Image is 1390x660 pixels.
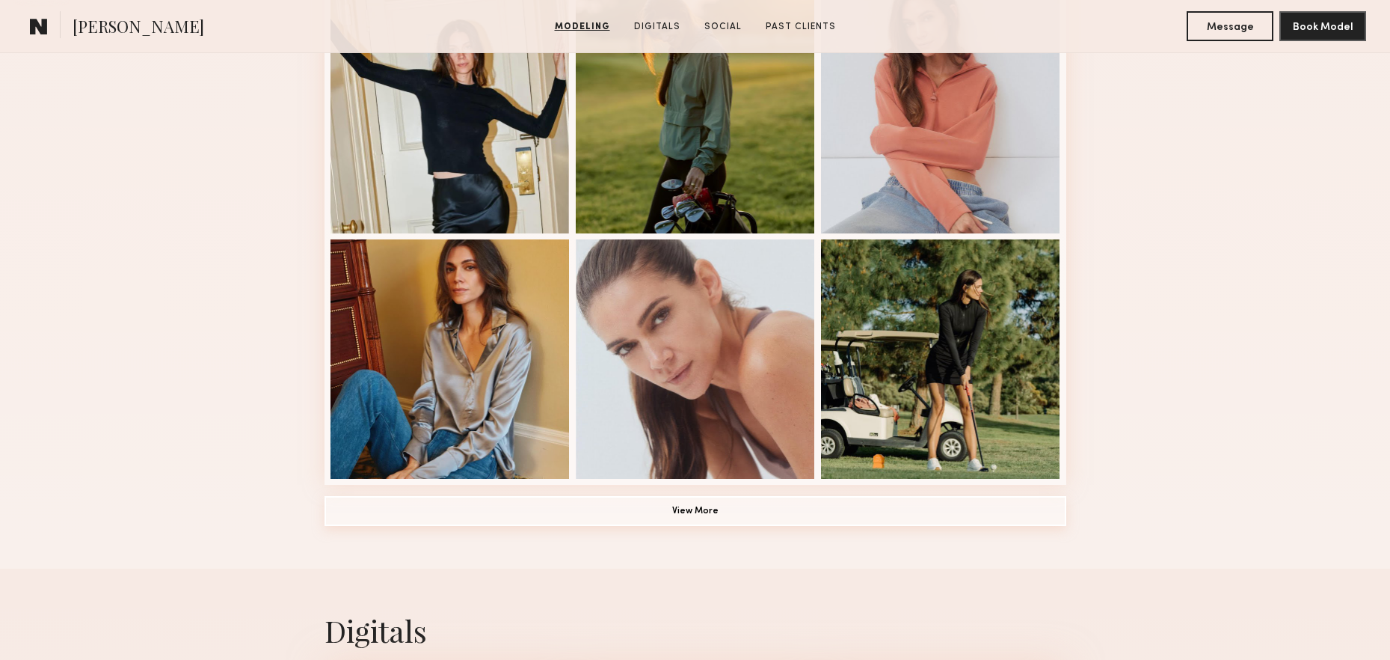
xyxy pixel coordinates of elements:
[760,20,842,34] a: Past Clients
[698,20,748,34] a: Social
[1187,11,1273,41] button: Message
[73,15,204,41] span: [PERSON_NAME]
[628,20,686,34] a: Digitals
[325,611,1066,650] div: Digitals
[325,496,1066,526] button: View More
[549,20,616,34] a: Modeling
[1279,11,1366,41] button: Book Model
[1279,19,1366,32] a: Book Model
